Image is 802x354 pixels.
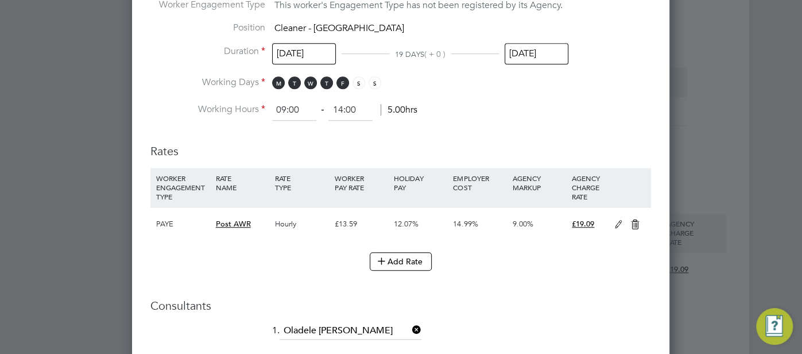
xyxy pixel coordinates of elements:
button: Add Rate [370,252,432,271]
input: Search for... [280,322,421,340]
div: Hourly [272,207,331,241]
span: F [336,76,349,89]
div: RATE TYPE [272,168,331,198]
div: EMPLOYER COST [450,168,509,198]
h3: Rates [150,132,651,159]
span: S [369,76,381,89]
span: T [320,76,333,89]
h3: Consultants [150,298,651,313]
span: Cleaner - [GEOGRAPHIC_DATA] [274,23,404,34]
label: Working Days [150,76,265,88]
div: RATE NAME [213,168,272,198]
label: Duration [150,45,265,57]
span: 12.07% [394,219,419,229]
div: AGENCY MARKUP [510,168,569,198]
span: 5.00hrs [381,104,417,116]
span: ( + 0 ) [424,49,445,59]
div: AGENCY CHARGE RATE [569,168,609,207]
input: 17:00 [328,100,373,121]
div: PAYE [153,207,212,241]
span: ‐ [319,104,326,116]
label: Working Hours [150,103,265,116]
span: 9.00% [513,219,533,229]
input: 08:00 [272,100,316,121]
div: WORKER ENGAGEMENT TYPE [153,168,212,207]
span: W [304,76,317,89]
div: WORKER PAY RATE [331,168,390,198]
input: Select one [272,43,336,64]
span: M [272,76,285,89]
button: Engage Resource Center [756,308,793,345]
label: Position [150,22,265,34]
span: 14.99% [453,219,478,229]
span: 19 DAYS [395,49,424,59]
div: £13.59 [331,207,390,241]
span: £19.09 [572,219,594,229]
li: 1. [150,322,651,351]
span: T [288,76,301,89]
span: Post AWR [216,219,251,229]
span: S [352,76,365,89]
input: Select one [505,43,568,64]
div: HOLIDAY PAY [391,168,450,198]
